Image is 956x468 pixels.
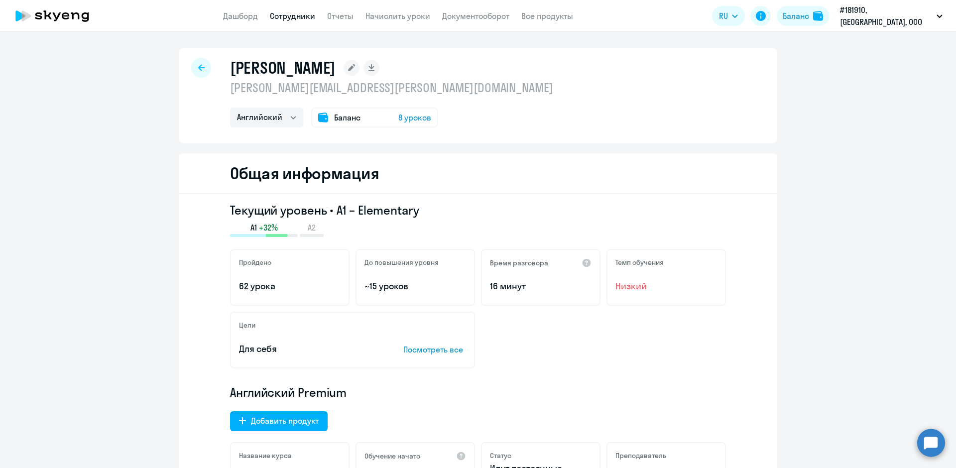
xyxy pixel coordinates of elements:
[364,280,466,293] p: ~15 уроков
[230,411,328,431] button: Добавить продукт
[327,11,354,21] a: Отчеты
[615,258,664,267] h5: Темп обучения
[239,343,372,355] p: Для себя
[521,11,573,21] a: Все продукты
[308,222,316,233] span: A2
[239,258,271,267] h5: Пройдено
[230,202,726,218] h3: Текущий уровень • A1 – Elementary
[777,6,829,26] button: Балансbalance
[490,280,592,293] p: 16 минут
[334,112,360,123] span: Баланс
[615,451,666,460] h5: Преподаватель
[223,11,258,21] a: Дашборд
[840,4,933,28] p: #181910, [GEOGRAPHIC_DATA], ООО
[230,58,336,78] h1: [PERSON_NAME]
[364,258,439,267] h5: До повышения уровня
[251,415,319,427] div: Добавить продукт
[259,222,278,233] span: +32%
[230,163,379,183] h2: Общая информация
[442,11,509,21] a: Документооборот
[813,11,823,21] img: balance
[270,11,315,21] a: Сотрудники
[719,10,728,22] span: RU
[239,451,292,460] h5: Название курса
[783,10,809,22] div: Баланс
[398,112,431,123] span: 8 уроков
[239,321,255,330] h5: Цели
[490,258,548,267] h5: Время разговора
[835,4,948,28] button: #181910, [GEOGRAPHIC_DATA], ООО
[230,384,347,400] span: Английский Premium
[365,11,430,21] a: Начислить уроки
[490,451,511,460] h5: Статус
[239,280,341,293] p: 62 урока
[403,344,466,355] p: Посмотреть все
[364,452,420,461] h5: Обучение начато
[712,6,745,26] button: RU
[615,280,717,293] span: Низкий
[250,222,257,233] span: A1
[230,80,553,96] p: [PERSON_NAME][EMAIL_ADDRESS][PERSON_NAME][DOMAIN_NAME]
